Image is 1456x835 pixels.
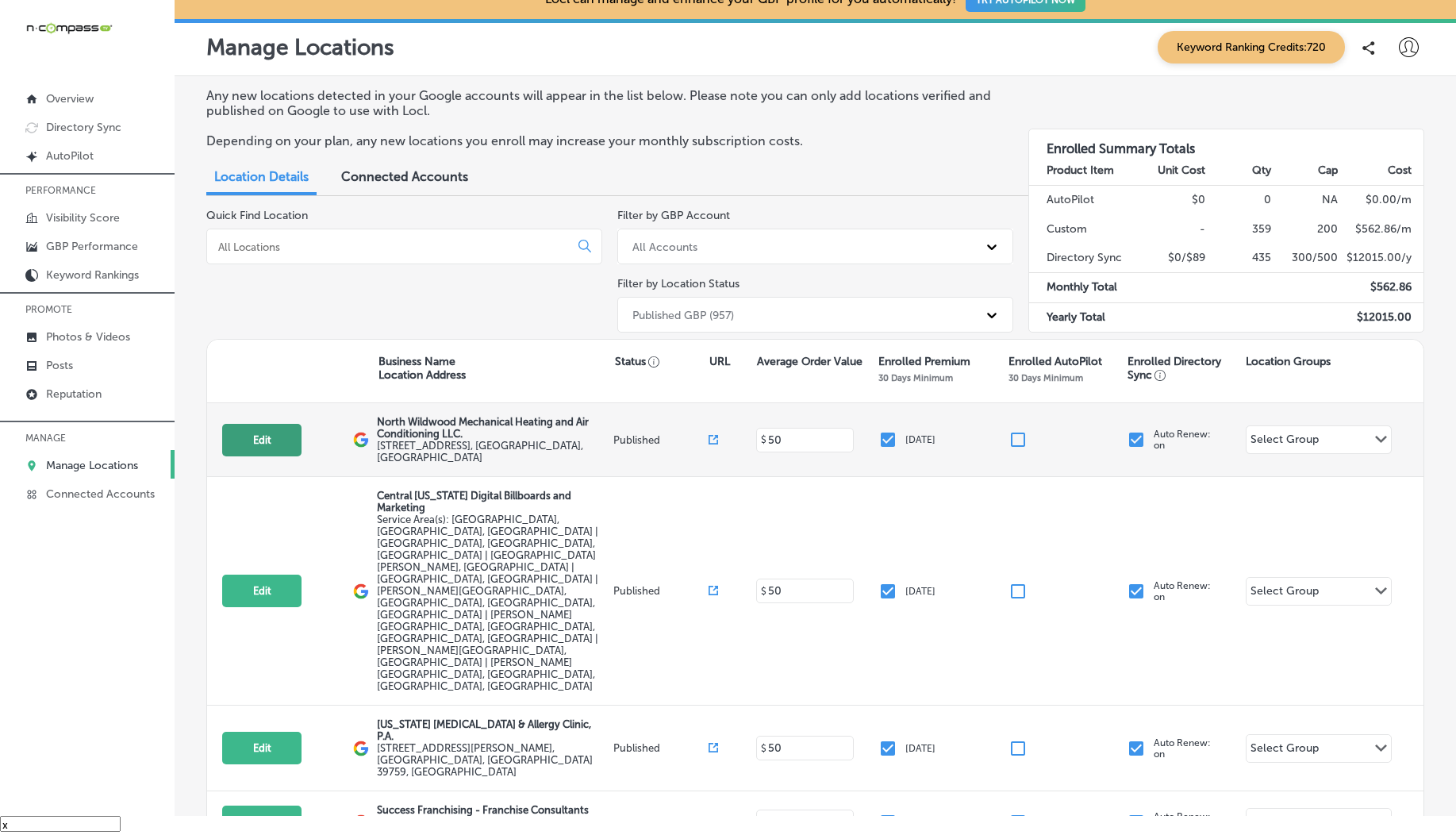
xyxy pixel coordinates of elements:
[222,575,302,607] button: Edit
[46,211,120,225] p: Visibility Score
[1339,186,1423,215] td: $ 0.00 /m
[46,330,130,344] p: Photos & Videos
[1250,815,1319,833] div: Select Group
[1206,186,1273,215] td: 0
[377,742,610,778] label: [STREET_ADDRESS][PERSON_NAME] , [GEOGRAPHIC_DATA], [GEOGRAPHIC_DATA] 39759, [GEOGRAPHIC_DATA]
[46,240,138,253] p: GBP Performance
[206,209,308,222] label: Quick Find Location
[878,372,953,383] p: 30 Days Minimum
[1250,741,1319,760] div: Select Group
[1339,273,1423,302] td: $ 562.86
[1047,164,1114,177] strong: Product Item
[1339,244,1423,273] td: $ 12015.00 /y
[1008,355,1102,368] p: Enrolled AutoPilot
[377,440,610,464] label: [STREET_ADDRESS] , [GEOGRAPHIC_DATA], [GEOGRAPHIC_DATA]
[1250,433,1319,451] div: Select Group
[353,814,369,830] img: logo
[617,277,740,291] label: Filter by Location Status
[46,459,138,472] p: Manage Locations
[1246,355,1331,368] p: Location Groups
[341,169,468,184] span: Connected Accounts
[1206,215,1273,244] td: 359
[1154,737,1211,760] p: Auto Renew: on
[632,240,697,253] div: All Accounts
[217,240,566,254] input: All Locations
[905,434,935,445] p: [DATE]
[1029,273,1139,302] td: Monthly Total
[1154,811,1211,833] p: Auto Renew: on
[1339,215,1423,244] td: $ 562.86 /m
[761,743,766,754] p: $
[1272,244,1339,273] td: 300/500
[1139,215,1206,244] td: -
[353,741,369,756] img: logo
[613,742,709,754] p: Published
[709,355,730,368] p: URL
[46,268,139,282] p: Keyword Rankings
[761,586,766,597] p: $
[1339,302,1423,332] td: $ 12015.00
[46,387,102,401] p: Reputation
[377,416,610,440] p: North Wildwood Mechanical Heating and Air Conditioning LLC.
[46,487,155,501] p: Connected Accounts
[1029,186,1139,215] td: AutoPilot
[46,359,73,372] p: Posts
[1272,186,1339,215] td: NA
[222,424,302,456] button: Edit
[378,355,466,382] p: Business Name Location Address
[353,432,369,448] img: logo
[613,585,709,597] p: Published
[377,514,598,692] span: Orlando, FL, USA | Kissimmee, FL, USA | Meadow Woods, FL 32824, USA | Hunters Creek, FL 32837, US...
[377,804,610,816] p: Success Franchising - Franchise Consultants
[761,434,766,445] p: $
[1154,429,1211,451] p: Auto Renew: on
[1029,215,1139,244] td: Custom
[1029,129,1423,156] h3: Enrolled Summary Totals
[757,355,862,368] p: Average Order Value
[1139,156,1206,186] th: Unit Cost
[1206,244,1273,273] td: 435
[206,88,998,118] p: Any new locations detected in your Google accounts will appear in the list below. Please note you...
[1128,355,1238,382] p: Enrolled Directory Sync
[206,133,998,148] p: Depending on your plan, any new locations you enroll may increase your monthly subscription costs.
[377,490,610,514] p: Central [US_STATE] Digital Billboards and Marketing
[46,121,121,134] p: Directory Sync
[1250,584,1319,602] div: Select Group
[222,732,302,764] button: Edit
[905,586,935,597] p: [DATE]
[1206,156,1273,186] th: Qty
[1008,372,1083,383] p: 30 Days Minimum
[214,169,309,184] span: Location Details
[1154,580,1211,602] p: Auto Renew: on
[1272,215,1339,244] td: 200
[25,21,113,36] img: 660ab0bf-5cc7-4cb8-ba1c-48b5ae0f18e60NCTV_CLogo_TV_Black_-500x88.png
[46,92,94,106] p: Overview
[613,434,709,446] p: Published
[1339,156,1423,186] th: Cost
[377,718,610,742] p: [US_STATE] [MEDICAL_DATA] & Allergy Clinic, P.A.
[1139,186,1206,215] td: $0
[617,209,730,222] label: Filter by GBP Account
[1272,156,1339,186] th: Cap
[878,355,970,368] p: Enrolled Premium
[206,34,394,60] p: Manage Locations
[1158,31,1345,63] span: Keyword Ranking Credits: 720
[1139,244,1206,273] td: $0/$89
[615,355,709,368] p: Status
[1029,244,1139,273] td: Directory Sync
[353,583,369,599] img: logo
[632,308,734,321] div: Published GBP (957)
[1029,302,1139,332] td: Yearly Total
[46,149,94,163] p: AutoPilot
[905,743,935,754] p: [DATE]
